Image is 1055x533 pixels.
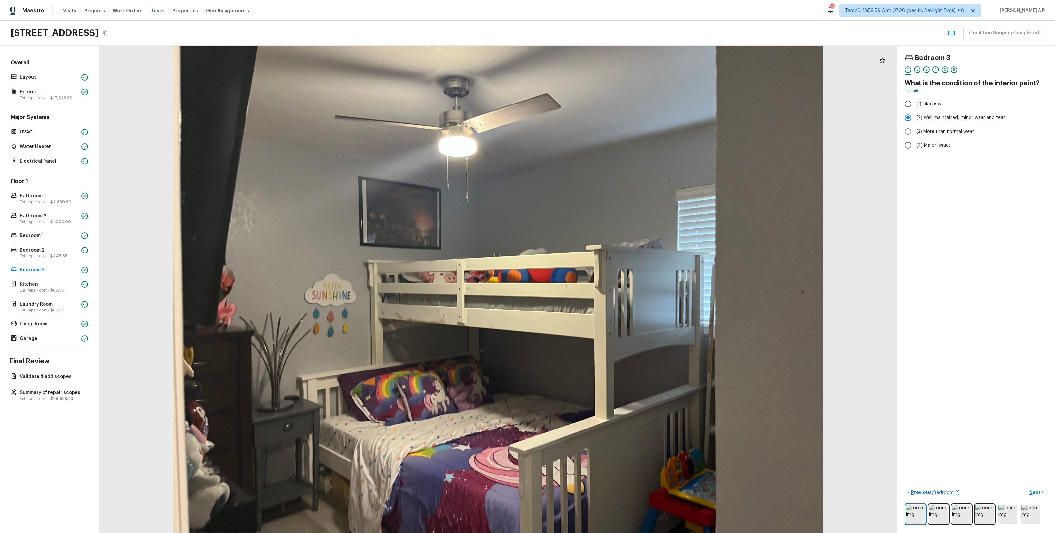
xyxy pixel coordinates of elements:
p: Summary of repair scopes [20,389,85,396]
span: (1) Like new [916,101,941,107]
p: Est. repair cost - [20,288,79,293]
span: $28,859.23 [50,397,73,400]
span: Tasks [151,8,165,13]
p: Kitchen [20,281,79,288]
p: Est. repair cost - [20,253,79,259]
div: 3 [923,66,930,73]
p: Bathroom 1 [20,193,79,199]
h2: [STREET_ADDRESS] [11,27,99,39]
p: Est. repair cost - [20,396,85,401]
p: HVAC [20,129,79,135]
img: room img [952,505,971,524]
p: Next [1029,489,1042,496]
span: ( Bedroom 2 ) [932,490,960,495]
img: room img [906,505,925,524]
span: Properties [172,7,198,14]
img: room img [998,505,1017,524]
span: (3) More than normal wear [916,128,974,135]
p: Est. repair cost - [20,308,79,313]
span: (4) Major issues [916,142,951,149]
span: Work Orders [113,7,143,14]
div: 4 [932,66,939,73]
p: Layout [20,74,79,81]
button: <Previous(Bedroom 2) [905,487,962,498]
div: 1 [905,66,911,73]
img: room img [929,505,948,524]
img: room img [975,505,994,524]
div: 6 [951,66,957,73]
p: Exterior [20,89,79,95]
p: Living Room [20,321,79,327]
p: Est. repair cost - [20,95,79,101]
h5: Major Systems [9,114,89,122]
p: Garage [20,335,79,342]
h5: Floor 1 [9,178,89,186]
p: Bedroom 3 [20,267,79,273]
span: Visits [63,7,76,14]
h4: Final Review [9,357,89,366]
span: [PERSON_NAME] A P [997,7,1045,14]
span: $2,850.90 [50,200,71,204]
p: Est. repair cost - [20,199,79,205]
div: 2 [914,66,920,73]
p: Water Heater [20,143,79,150]
p: Est. repair cost - [20,219,79,224]
span: $248.85 [50,254,67,258]
button: Next> [1026,487,1047,498]
p: Laundry Room [20,301,79,308]
a: Details [905,88,919,94]
h4: What is the condition of the interior paint? [905,79,1047,88]
span: $17,329.60 [50,96,72,100]
img: room img [1021,505,1040,524]
p: Bedroom 2 [20,247,79,253]
h4: Bedroom 3 [915,54,950,62]
span: Projects [84,7,105,14]
span: Geo Assignments [206,7,249,14]
button: Copy Address [101,29,110,37]
div: 5 [942,66,948,73]
h5: Overall [9,59,89,68]
span: $65.00 [50,288,65,292]
span: $1,000.00 [50,220,71,224]
span: (2) Well maintained, minor wear and tear [916,114,1005,121]
p: Bedroom 1 [20,232,79,239]
p: Bathroom 2 [20,213,79,219]
div: 640 [830,4,834,11]
span: Tamp[…]3:59:59 Gmt 0700 (pacific Daylight Time) + 61 [845,7,966,14]
p: Previous [910,489,960,496]
span: Maestro [22,7,44,14]
p: Validate & add scopes [20,373,85,380]
p: Electrical Panel [20,158,79,164]
span: $65.00 [50,308,65,312]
